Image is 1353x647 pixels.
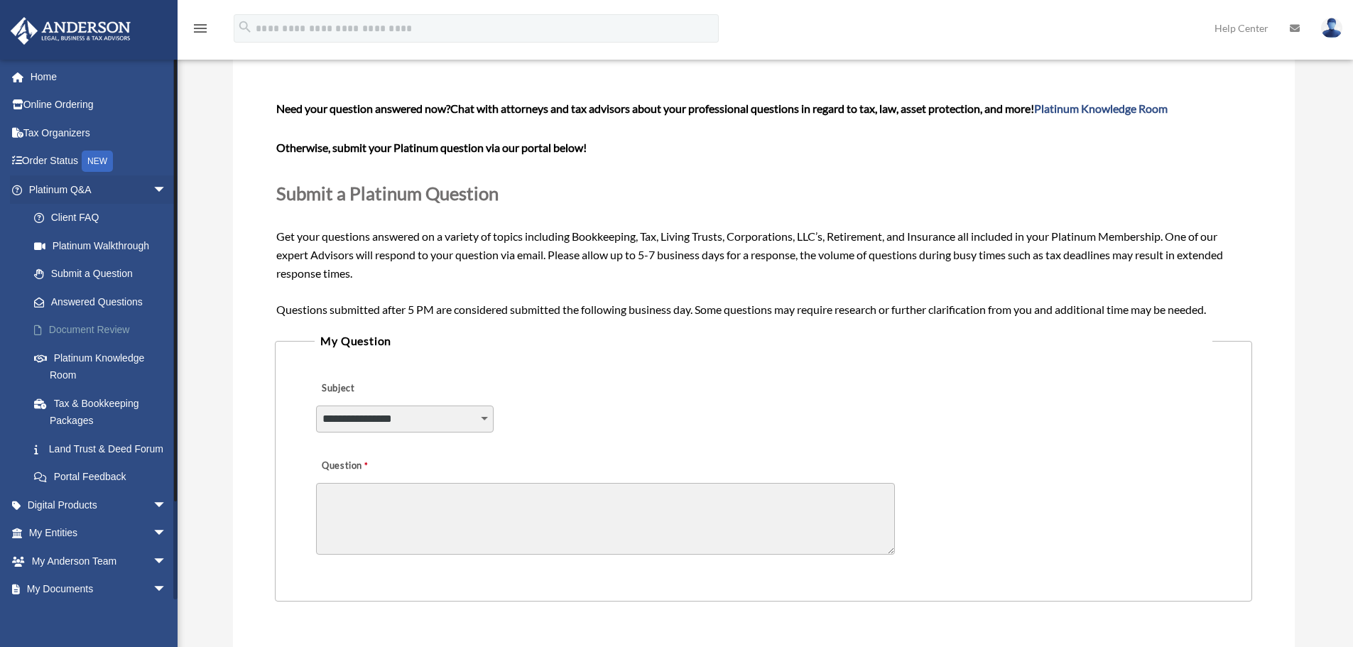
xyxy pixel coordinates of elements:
[20,288,188,316] a: Answered Questions
[450,102,1168,115] span: Chat with attorneys and tax advisors about your professional questions in regard to tax, law, ass...
[1034,102,1168,115] a: Platinum Knowledge Room
[153,575,181,604] span: arrow_drop_down
[316,379,451,399] label: Subject
[10,175,188,204] a: Platinum Q&Aarrow_drop_down
[192,20,209,37] i: menu
[237,19,253,35] i: search
[10,491,188,519] a: Digital Productsarrow_drop_down
[10,62,188,91] a: Home
[276,102,1250,315] span: Get your questions answered on a variety of topics including Bookkeeping, Tax, Living Trusts, Cor...
[10,91,188,119] a: Online Ordering
[20,463,188,491] a: Portal Feedback
[20,435,188,463] a: Land Trust & Deed Forum
[153,519,181,548] span: arrow_drop_down
[20,204,188,232] a: Client FAQ
[276,102,450,115] span: Need your question answered now?
[1321,18,1342,38] img: User Pic
[10,547,188,575] a: My Anderson Teamarrow_drop_down
[20,260,181,288] a: Submit a Question
[276,141,587,154] b: Otherwise, submit your Platinum question via our portal below!
[20,389,188,435] a: Tax & Bookkeeping Packages
[192,25,209,37] a: menu
[276,183,499,204] span: Submit a Platinum Question
[315,331,1212,351] legend: My Question
[153,175,181,205] span: arrow_drop_down
[10,519,188,548] a: My Entitiesarrow_drop_down
[10,575,188,604] a: My Documentsarrow_drop_down
[6,17,135,45] img: Anderson Advisors Platinum Portal
[10,147,188,176] a: Order StatusNEW
[153,491,181,520] span: arrow_drop_down
[20,344,188,389] a: Platinum Knowledge Room
[316,457,426,477] label: Question
[20,232,188,260] a: Platinum Walkthrough
[10,119,188,147] a: Tax Organizers
[20,316,188,344] a: Document Review
[153,547,181,576] span: arrow_drop_down
[82,151,113,172] div: NEW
